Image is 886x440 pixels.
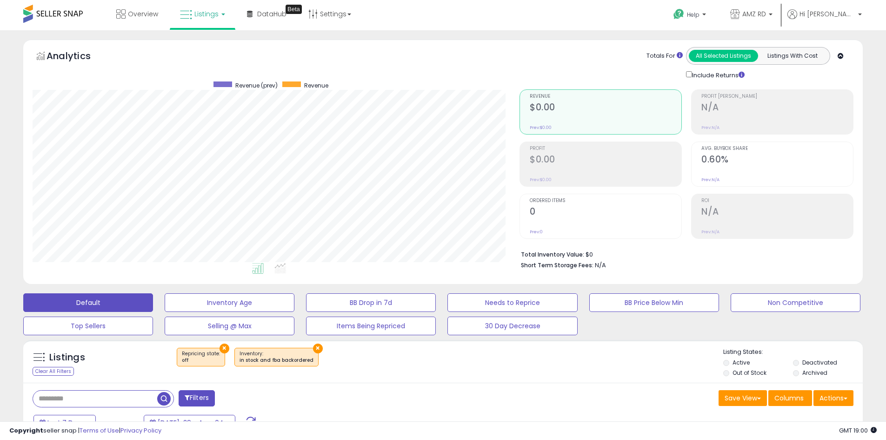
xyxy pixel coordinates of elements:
[530,229,543,235] small: Prev: 0
[774,393,804,403] span: Columns
[257,9,286,19] span: DataHub
[595,261,606,270] span: N/A
[768,390,812,406] button: Columns
[521,250,584,258] b: Total Inventory Value:
[679,69,756,80] div: Include Returns
[179,390,215,406] button: Filters
[731,293,860,312] button: Non Competitive
[313,344,323,353] button: ×
[733,369,766,377] label: Out of Stock
[220,344,229,353] button: ×
[589,293,719,312] button: BB Price Below Min
[23,317,153,335] button: Top Sellers
[521,261,593,269] b: Short Term Storage Fees:
[447,317,577,335] button: 30 Day Decrease
[9,426,43,435] strong: Copyright
[787,9,862,30] a: Hi [PERSON_NAME]
[733,359,750,366] label: Active
[47,49,109,65] h5: Analytics
[304,81,328,89] span: Revenue
[194,9,219,19] span: Listings
[33,367,74,376] div: Clear All Filters
[530,154,681,167] h2: $0.00
[813,390,853,406] button: Actions
[530,146,681,151] span: Profit
[120,426,161,435] a: Privacy Policy
[165,293,294,312] button: Inventory Age
[666,1,715,30] a: Help
[530,102,681,115] h2: $0.00
[646,52,683,61] div: Totals For
[839,426,877,435] span: 2025-08-12 19:00 GMT
[530,177,552,183] small: Prev: $0.00
[240,357,313,364] div: in stock and fba backordered
[286,5,302,14] div: Tooltip anchor
[182,357,220,364] div: off
[701,146,853,151] span: Avg. Buybox Share
[701,154,853,167] h2: 0.60%
[306,293,436,312] button: BB Drop in 7d
[673,8,685,20] i: Get Help
[701,177,719,183] small: Prev: N/A
[689,50,758,62] button: All Selected Listings
[49,351,85,364] h5: Listings
[687,11,699,19] span: Help
[701,206,853,219] h2: N/A
[719,390,767,406] button: Save View
[802,359,837,366] label: Deactivated
[240,350,313,364] span: Inventory :
[165,317,294,335] button: Selling @ Max
[701,102,853,115] h2: N/A
[701,94,853,99] span: Profit [PERSON_NAME]
[701,125,719,130] small: Prev: N/A
[758,50,827,62] button: Listings With Cost
[723,348,863,357] p: Listing States:
[530,206,681,219] h2: 0
[9,426,161,435] div: seller snap | |
[799,9,855,19] span: Hi [PERSON_NAME]
[23,293,153,312] button: Default
[128,9,158,19] span: Overview
[306,317,436,335] button: Items Being Repriced
[701,198,853,203] span: ROI
[182,350,220,364] span: Repricing state :
[80,426,119,435] a: Terms of Use
[701,229,719,235] small: Prev: N/A
[742,9,766,19] span: AMZ RD
[802,369,827,377] label: Archived
[530,198,681,203] span: Ordered Items
[521,248,846,259] li: $0
[235,81,278,89] span: Revenue (prev)
[447,293,577,312] button: Needs to Reprice
[530,125,552,130] small: Prev: $0.00
[530,94,681,99] span: Revenue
